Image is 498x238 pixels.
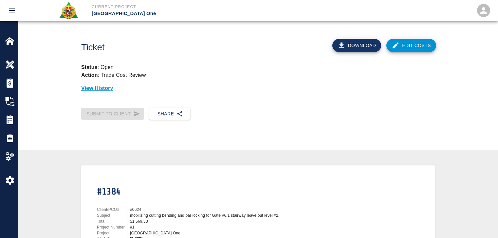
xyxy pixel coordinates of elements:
div: $1,569.33 [130,218,309,224]
div: Cannot be submitted without a client [81,108,144,120]
p: : Open [81,63,435,71]
p: [GEOGRAPHIC_DATA] One [92,10,285,17]
div: #1 [130,224,309,230]
button: Download [332,39,381,52]
p: : Trade Cost Review [81,72,146,78]
p: Subject [97,212,127,218]
iframe: Chat Widget [465,207,498,238]
p: Total [97,218,127,224]
a: Edit Costs [386,39,436,52]
div: #0624 [130,207,309,212]
h1: Ticket [81,42,285,53]
div: mobilizing cutting bending and bar locking for Gate #6.1 stairway leave out level #2. [130,212,309,218]
p: Project [97,230,127,236]
strong: Status [81,64,98,70]
p: View History [81,84,435,92]
strong: Action [81,72,98,78]
button: Share [149,108,190,120]
p: Current Project [92,4,285,10]
p: Client/PCO# [97,207,127,212]
div: [GEOGRAPHIC_DATA] One [130,230,309,236]
img: Roger & Sons Concrete [59,1,79,20]
p: Project Number [97,224,127,230]
button: open drawer [4,3,20,18]
h1: #1384 [97,186,309,197]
